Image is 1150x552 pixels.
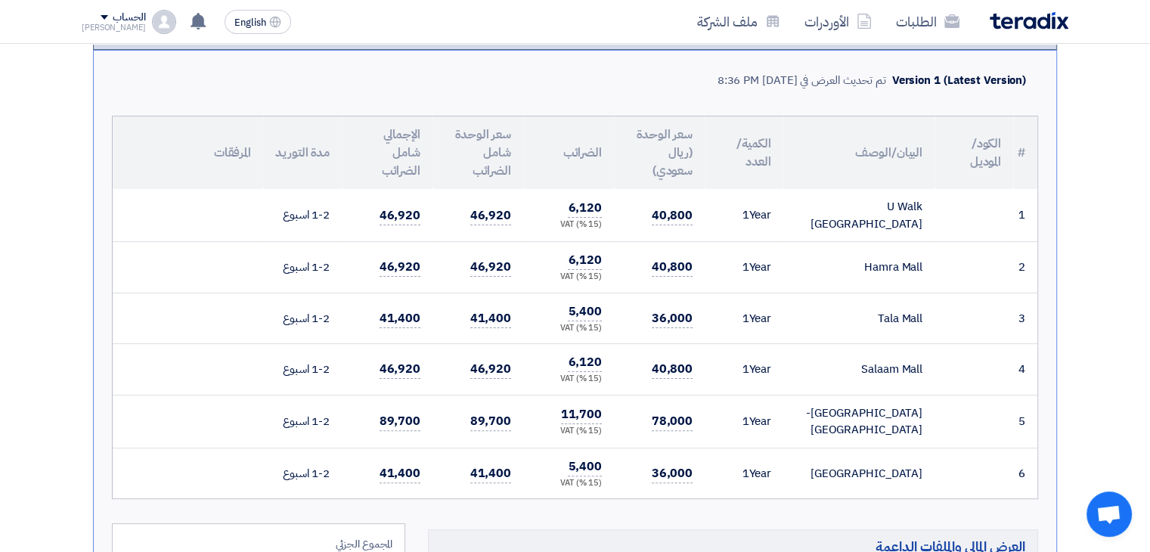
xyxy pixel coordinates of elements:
td: 6 [1013,448,1037,498]
span: 6,120 [568,199,602,218]
span: 46,920 [470,258,511,277]
span: 46,920 [380,360,420,379]
span: 89,700 [380,412,420,431]
td: 1-2 اسبوع [263,448,342,498]
div: (15 %) VAT [535,219,602,231]
div: المجموع الجزئي [125,536,392,552]
div: تم تحديث العرض في [DATE] 8:36 PM [718,72,886,89]
div: (15 %) VAT [535,425,602,438]
td: Year [705,189,783,242]
span: 46,920 [470,206,511,225]
div: [PERSON_NAME] [82,23,146,32]
span: 1 [742,206,749,223]
a: الأوردرات [792,4,884,39]
span: 46,920 [380,258,420,277]
td: 1-2 اسبوع [263,395,342,448]
span: 41,400 [380,309,420,328]
td: 2 [1013,242,1037,293]
div: Hamra Mall [795,259,922,276]
td: 1-2 اسبوع [263,293,342,344]
div: [GEOGRAPHIC_DATA] [795,465,922,482]
span: 40,800 [652,206,693,225]
a: الطلبات [884,4,972,39]
div: الحساب [113,11,145,24]
span: 1 [742,361,749,377]
th: المرفقات [113,116,263,189]
td: 1-2 اسبوع [263,189,342,242]
span: 46,920 [470,360,511,379]
span: 89,700 [470,412,511,431]
div: (15 %) VAT [535,271,602,284]
td: 5 [1013,395,1037,448]
div: (15 %) VAT [535,373,602,386]
th: الكمية/العدد [705,116,783,189]
td: 1-2 اسبوع [263,344,342,395]
th: الضرائب [523,116,614,189]
td: 4 [1013,344,1037,395]
th: سعر الوحدة (ريال سعودي) [614,116,705,189]
span: 6,120 [568,251,602,270]
span: 78,000 [652,412,693,431]
th: سعر الوحدة شامل الضرائب [432,116,523,189]
div: Tala Mall [795,310,922,327]
span: 36,000 [652,309,693,328]
div: (15 %) VAT [535,322,602,335]
div: Salaam Mall [795,361,922,378]
td: Year [705,344,783,395]
div: U Walk [GEOGRAPHIC_DATA] [795,198,922,232]
span: 41,400 [380,464,420,483]
td: Year [705,293,783,344]
span: 40,800 [652,360,693,379]
img: Teradix logo [990,12,1068,29]
span: 36,000 [652,464,693,483]
div: Version 1 (Latest Version) [892,72,1026,89]
span: 5,400 [568,457,602,476]
img: profile_test.png [152,10,176,34]
span: 6,120 [568,353,602,372]
span: English [234,17,266,28]
a: ملف الشركة [685,4,792,39]
th: البيان/الوصف [783,116,935,189]
td: 3 [1013,293,1037,344]
span: 41,400 [470,464,511,483]
span: 1 [742,310,749,327]
a: Open chat [1086,492,1132,537]
th: # [1013,116,1037,189]
td: Year [705,242,783,293]
span: 46,920 [380,206,420,225]
span: 41,400 [470,309,511,328]
th: الكود/الموديل [935,116,1013,189]
span: 1 [742,413,749,430]
span: 5,400 [568,302,602,321]
span: 1 [742,465,749,482]
td: Year [705,395,783,448]
div: [GEOGRAPHIC_DATA]- [GEOGRAPHIC_DATA] [795,405,922,439]
th: الإجمالي شامل الضرائب [342,116,432,189]
button: English [225,10,291,34]
td: 1-2 اسبوع [263,242,342,293]
th: مدة التوريد [263,116,342,189]
span: 40,800 [652,258,693,277]
span: 1 [742,259,749,275]
div: (15 %) VAT [535,477,602,490]
td: 1 [1013,189,1037,242]
td: Year [705,448,783,498]
span: 11,700 [561,405,602,424]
